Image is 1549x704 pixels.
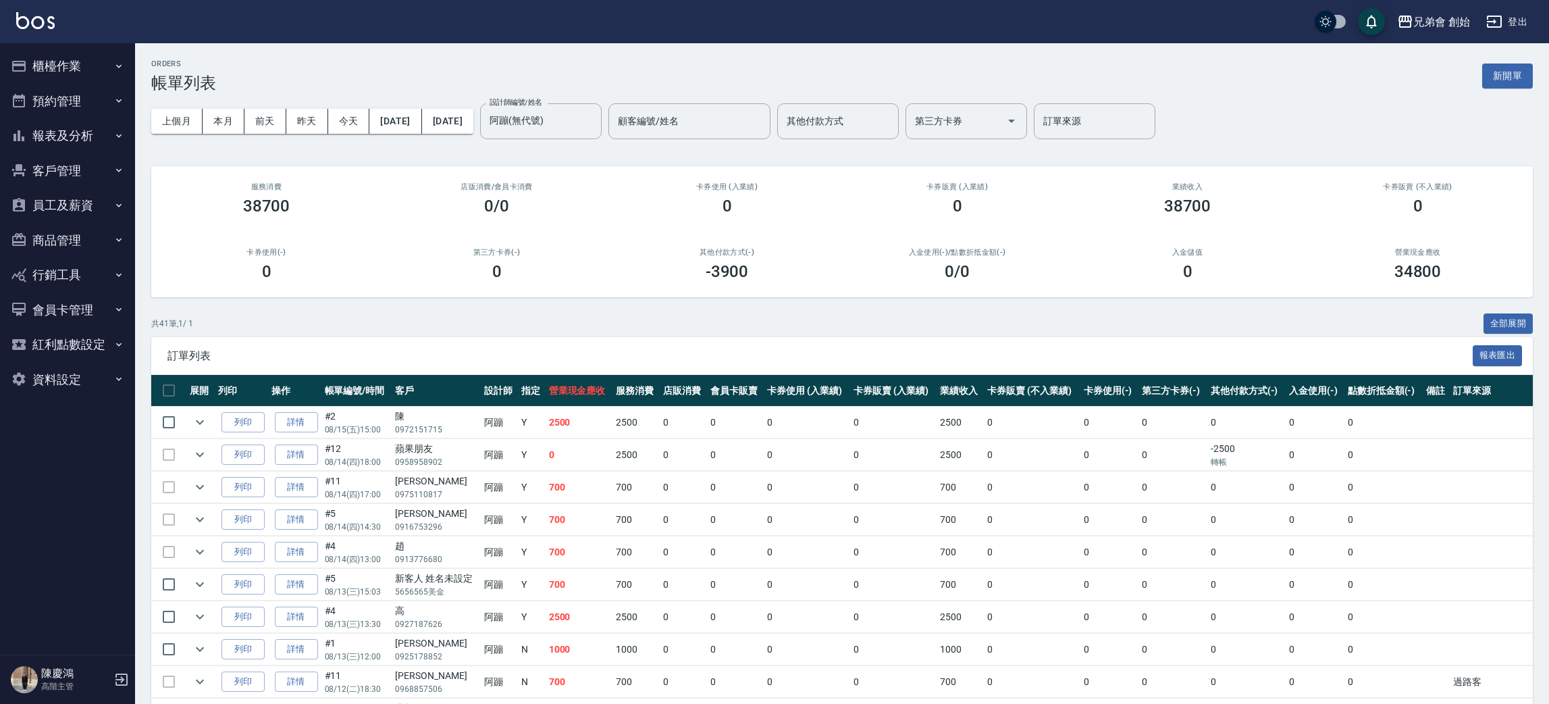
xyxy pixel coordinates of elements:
div: [PERSON_NAME] [395,669,477,683]
td: #1 [321,634,392,665]
h3: 0 [492,262,502,281]
td: 700 [612,504,660,536]
td: 0 [1344,634,1423,665]
h2: 業績收入 [1088,182,1286,191]
button: 今天 [328,109,370,134]
td: 阿蹦 [481,666,518,698]
p: 高階主管 [41,680,110,693]
h2: 卡券販賣 (不入業績) [1319,182,1517,191]
p: 08/15 (五) 15:00 [325,424,389,436]
h3: 38700 [1164,197,1211,216]
td: 0 [1286,634,1344,665]
td: 0 [1286,439,1344,471]
td: 0 [764,536,850,568]
td: 阿蹦 [481,536,518,568]
h3: 0 [1413,197,1423,216]
button: 列印 [221,477,265,498]
div: 蘋果朋友 [395,442,477,456]
td: Y [518,407,545,438]
div: 兄弟會 創始 [1413,14,1470,30]
td: 0 [850,472,937,503]
td: 0 [1080,407,1139,438]
td: 0 [1286,407,1344,438]
p: 0972151715 [395,424,477,436]
button: expand row [190,477,210,497]
th: 操作 [268,375,321,407]
td: 0 [1207,601,1286,633]
td: 0 [1080,601,1139,633]
button: [DATE] [422,109,473,134]
p: 0958958902 [395,456,477,468]
td: 0 [1286,569,1344,601]
td: 2500 [612,407,660,438]
td: 2500 [546,407,612,438]
th: 第三方卡券(-) [1138,375,1207,407]
th: 卡券販賣 (入業績) [850,375,937,407]
button: 列印 [221,445,265,466]
th: 服務消費 [612,375,660,407]
button: 報表匯出 [1473,345,1523,366]
th: 列印 [215,375,268,407]
th: 備註 [1423,375,1450,407]
td: 0 [1080,504,1139,536]
p: 08/12 (二) 18:30 [325,683,389,695]
td: 0 [850,536,937,568]
th: 客戶 [392,375,481,407]
p: 08/14 (四) 18:00 [325,456,389,468]
h3: 0 [723,197,732,216]
td: 0 [850,439,937,471]
td: 0 [1138,666,1207,698]
button: 櫃檯作業 [5,49,130,84]
td: 2500 [937,439,984,471]
th: 卡券使用(-) [1080,375,1139,407]
td: N [518,634,545,665]
button: expand row [190,509,210,530]
button: 新開單 [1482,64,1533,89]
th: 會員卡販賣 [707,375,764,407]
td: 0 [660,407,707,438]
td: 700 [937,536,984,568]
td: 2500 [937,407,984,438]
td: 0 [1080,634,1139,665]
h2: 第三方卡券(-) [398,248,596,257]
button: 報表及分析 [5,118,130,153]
td: 0 [1207,407,1286,438]
td: 阿蹦 [481,569,518,601]
td: 0 [984,536,1080,568]
td: 0 [1344,472,1423,503]
p: 0913776680 [395,553,477,565]
th: 展開 [186,375,215,407]
td: 1000 [546,634,612,665]
button: expand row [190,542,210,562]
td: 0 [546,439,612,471]
h3: 0/0 [484,197,509,216]
td: 0 [984,569,1080,601]
td: 700 [937,569,984,601]
p: 08/13 (三) 12:00 [325,651,389,663]
td: 0 [850,569,937,601]
p: 轉帳 [1211,456,1282,468]
td: 700 [937,666,984,698]
td: 0 [850,634,937,665]
th: 卡券使用 (入業績) [764,375,850,407]
td: 0 [1138,504,1207,536]
td: -2500 [1207,439,1286,471]
td: 0 [1080,536,1139,568]
h2: 入金使用(-) /點數折抵金額(-) [858,248,1056,257]
td: 0 [707,504,764,536]
td: 2500 [612,601,660,633]
td: 0 [1207,536,1286,568]
td: Y [518,536,545,568]
td: 0 [1344,536,1423,568]
td: 0 [850,407,937,438]
td: 0 [1138,601,1207,633]
td: 0 [660,634,707,665]
td: 700 [612,536,660,568]
td: 2500 [546,601,612,633]
th: 訂單來源 [1450,375,1533,407]
td: 0 [1207,472,1286,503]
td: 0 [660,601,707,633]
td: 0 [1080,666,1139,698]
td: 0 [984,601,1080,633]
td: #11 [321,666,392,698]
